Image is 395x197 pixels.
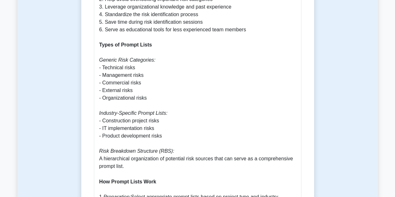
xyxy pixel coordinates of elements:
i: Industry-Specific Prompt Lists: [99,110,168,116]
i: Generic Risk Categories: [99,57,156,63]
b: Types of Prompt Lists [99,42,152,47]
b: How Prompt Lists Work [99,179,156,184]
i: Risk Breakdown Structure (RBS): [99,148,174,154]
